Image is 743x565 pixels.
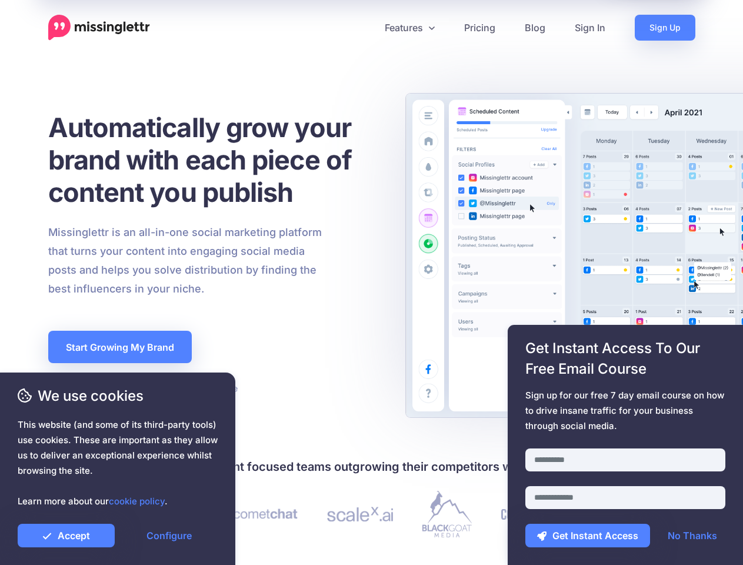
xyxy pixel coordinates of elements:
a: Sign Up [635,15,695,41]
button: Get Instant Access [525,524,650,547]
a: Features [370,15,449,41]
h1: Automatically grow your brand with each piece of content you publish [48,111,381,208]
a: Start Growing My Brand [48,331,192,363]
a: Pricing [449,15,510,41]
a: cookie policy [109,496,165,507]
a: Blog [510,15,560,41]
span: Sign up for our free 7 day email course on how to drive insane traffic for your business through ... [525,388,725,434]
a: Home [48,15,150,41]
span: This website (and some of its third-party tools) use cookies. These are important as they allow u... [18,417,218,509]
a: Accept [18,524,115,547]
span: Get Instant Access To Our Free Email Course [525,338,725,379]
a: Configure [121,524,218,547]
p: Missinglettr is an all-in-one social marketing platform that turns your content into engaging soc... [48,223,322,298]
span: We use cookies [18,385,218,406]
h4: Join 30,000+ creators and content focused teams outgrowing their competitors with Missinglettr [48,457,695,476]
a: No Thanks [656,524,729,547]
a: Sign In [560,15,620,41]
